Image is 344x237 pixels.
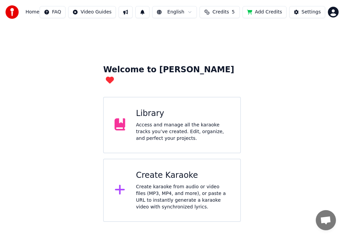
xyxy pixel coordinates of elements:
[26,9,39,15] span: Home
[232,9,235,15] span: 5
[68,6,116,18] button: Video Guides
[40,6,66,18] button: FAQ
[316,210,336,230] a: Open chat
[136,170,229,181] div: Create Karaoke
[103,65,241,86] div: Welcome to [PERSON_NAME]
[212,9,229,15] span: Credits
[136,108,229,119] div: Library
[136,184,229,210] div: Create karaoke from audio or video files (MP3, MP4, and more), or paste a URL to instantly genera...
[243,6,287,18] button: Add Credits
[26,9,39,15] nav: breadcrumb
[200,6,240,18] button: Credits5
[289,6,325,18] button: Settings
[5,5,19,19] img: youka
[136,122,229,142] div: Access and manage all the karaoke tracks you’ve created. Edit, organize, and perfect your projects.
[302,9,321,15] div: Settings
